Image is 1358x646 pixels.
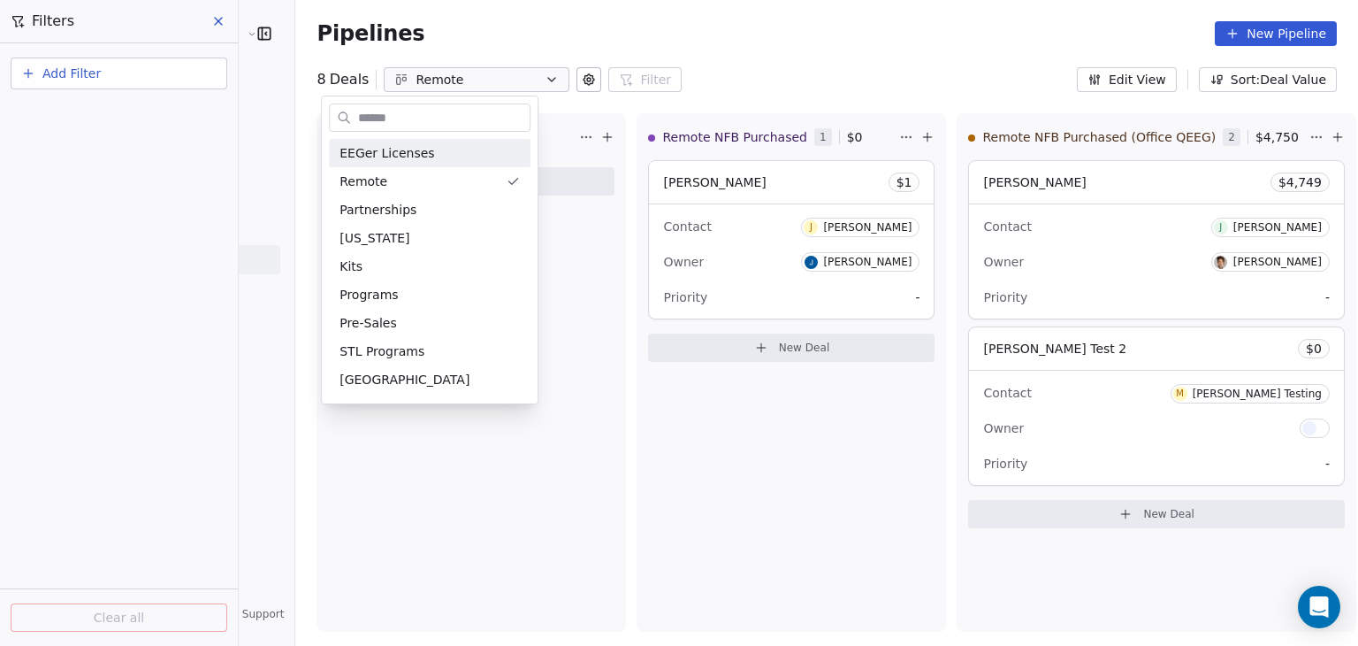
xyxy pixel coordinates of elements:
[339,144,434,163] span: EEGer Licenses
[339,229,409,248] span: [US_STATE]
[339,342,424,361] span: STL Programs
[339,201,416,219] span: Partnerships
[339,371,469,389] span: [GEOGRAPHIC_DATA]
[339,258,362,276] span: Kits
[339,173,387,191] span: Remote
[339,314,397,333] span: Pre-Sales
[329,139,530,422] div: Suggestions
[339,286,398,304] span: Programs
